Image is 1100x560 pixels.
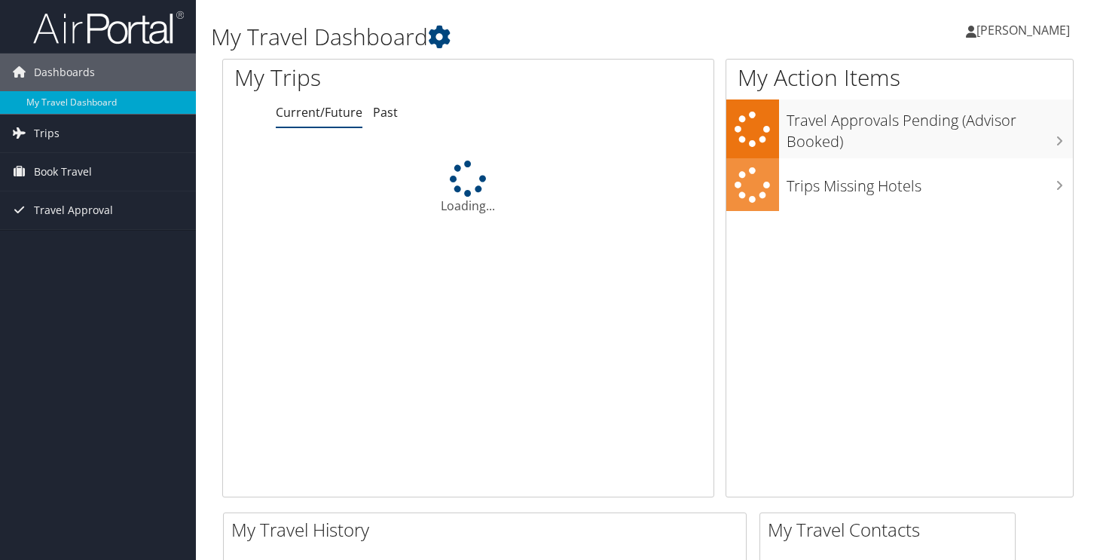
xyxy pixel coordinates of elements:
h2: My Travel Contacts [768,517,1015,543]
h3: Travel Approvals Pending (Advisor Booked) [787,103,1073,152]
a: [PERSON_NAME] [966,8,1085,53]
a: Current/Future [276,104,362,121]
h2: My Travel History [231,517,746,543]
h1: My Trips [234,62,498,93]
span: Dashboards [34,54,95,91]
h3: Trips Missing Hotels [787,168,1073,197]
span: Travel Approval [34,191,113,229]
span: [PERSON_NAME] [976,22,1070,38]
img: airportal-logo.png [33,10,184,45]
div: Loading... [223,161,713,215]
h1: My Travel Dashboard [211,21,793,53]
span: Trips [34,115,60,152]
span: Book Travel [34,153,92,191]
a: Travel Approvals Pending (Advisor Booked) [726,99,1073,158]
h1: My Action Items [726,62,1073,93]
a: Past [373,104,398,121]
a: Trips Missing Hotels [726,158,1073,212]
